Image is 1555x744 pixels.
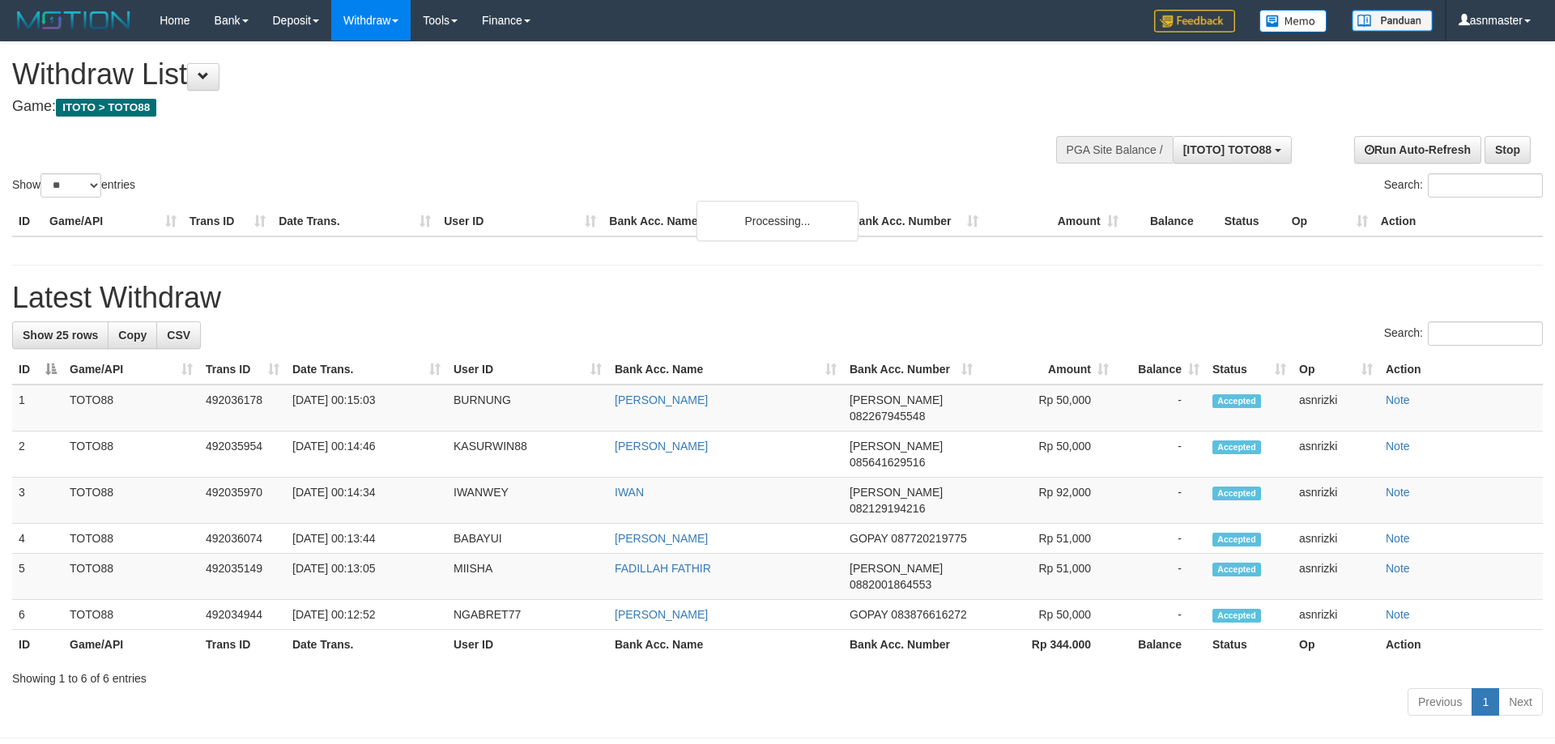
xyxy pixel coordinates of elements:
[447,385,608,432] td: BURNUNG
[12,554,63,600] td: 5
[12,600,63,630] td: 6
[12,385,63,432] td: 1
[63,524,199,554] td: TOTO88
[985,206,1125,236] th: Amount
[108,321,157,349] a: Copy
[850,608,888,621] span: GOPAY
[1408,688,1472,716] a: Previous
[1386,608,1410,621] a: Note
[1212,394,1261,408] span: Accepted
[843,355,979,385] th: Bank Acc. Number: activate to sort column ascending
[286,478,447,524] td: [DATE] 00:14:34
[12,99,1020,115] h4: Game:
[1259,10,1327,32] img: Button%20Memo.svg
[63,600,199,630] td: TOTO88
[1293,432,1379,478] td: asnrizki
[979,432,1115,478] td: Rp 50,000
[447,355,608,385] th: User ID: activate to sort column ascending
[199,554,286,600] td: 492035149
[12,321,109,349] a: Show 25 rows
[1212,563,1261,576] span: Accepted
[1293,524,1379,554] td: asnrizki
[286,385,447,432] td: [DATE] 00:15:03
[979,385,1115,432] td: Rp 50,000
[1212,609,1261,623] span: Accepted
[1386,440,1410,453] a: Note
[12,173,135,198] label: Show entries
[1173,136,1292,164] button: [ITOTO] TOTO88
[1354,136,1481,164] a: Run Auto-Refresh
[850,578,931,591] span: Copy 0882001864553 to clipboard
[1115,630,1206,660] th: Balance
[1212,440,1261,454] span: Accepted
[156,321,201,349] a: CSV
[447,554,608,600] td: MIISHA
[979,600,1115,630] td: Rp 50,000
[447,630,608,660] th: User ID
[1154,10,1235,32] img: Feedback.jpg
[12,8,135,32] img: MOTION_logo.png
[12,630,63,660] th: ID
[63,355,199,385] th: Game/API: activate to sort column ascending
[63,630,199,660] th: Game/API
[1293,554,1379,600] td: asnrizki
[1498,688,1543,716] a: Next
[1386,532,1410,545] a: Note
[183,206,272,236] th: Trans ID
[979,630,1115,660] th: Rp 344.000
[167,329,190,342] span: CSV
[1293,385,1379,432] td: asnrizki
[286,600,447,630] td: [DATE] 00:12:52
[1428,321,1543,346] input: Search:
[850,410,925,423] span: Copy 082267945548 to clipboard
[979,355,1115,385] th: Amount: activate to sort column ascending
[1386,562,1410,575] a: Note
[286,630,447,660] th: Date Trans.
[1206,630,1293,660] th: Status
[850,440,943,453] span: [PERSON_NAME]
[286,524,447,554] td: [DATE] 00:13:44
[615,440,708,453] a: [PERSON_NAME]
[63,432,199,478] td: TOTO88
[1056,136,1173,164] div: PGA Site Balance /
[1386,486,1410,499] a: Note
[850,456,925,469] span: Copy 085641629516 to clipboard
[199,432,286,478] td: 492035954
[1485,136,1531,164] a: Stop
[12,432,63,478] td: 2
[63,385,199,432] td: TOTO88
[40,173,101,198] select: Showentries
[1115,600,1206,630] td: -
[1206,355,1293,385] th: Status: activate to sort column ascending
[12,206,43,236] th: ID
[1374,206,1543,236] th: Action
[1115,355,1206,385] th: Balance: activate to sort column ascending
[603,206,844,236] th: Bank Acc. Name
[12,355,63,385] th: ID: activate to sort column descending
[1293,478,1379,524] td: asnrizki
[199,478,286,524] td: 492035970
[12,524,63,554] td: 4
[615,486,644,499] a: IWAN
[850,393,943,406] span: [PERSON_NAME]
[437,206,603,236] th: User ID
[850,486,943,499] span: [PERSON_NAME]
[272,206,437,236] th: Date Trans.
[1183,143,1272,156] span: [ITOTO] TOTO88
[43,206,183,236] th: Game/API
[12,282,1543,314] h1: Latest Withdraw
[615,562,711,575] a: FADILLAH FATHIR
[1293,600,1379,630] td: asnrizki
[63,478,199,524] td: TOTO88
[1115,385,1206,432] td: -
[615,532,708,545] a: [PERSON_NAME]
[447,600,608,630] td: NGABRET77
[56,99,156,117] span: ITOTO > TOTO88
[1285,206,1374,236] th: Op
[23,329,98,342] span: Show 25 rows
[979,524,1115,554] td: Rp 51,000
[1384,321,1543,346] label: Search:
[199,355,286,385] th: Trans ID: activate to sort column ascending
[608,630,843,660] th: Bank Acc. Name
[286,432,447,478] td: [DATE] 00:14:46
